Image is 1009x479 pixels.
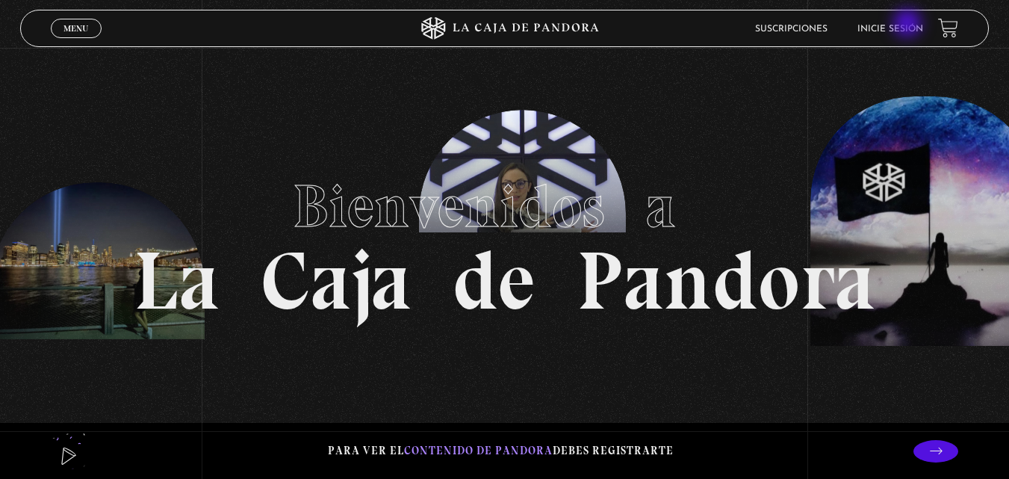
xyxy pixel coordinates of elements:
span: contenido de Pandora [404,444,553,457]
a: View your shopping cart [938,18,958,38]
a: Suscripciones [755,25,828,34]
h1: La Caja de Pandora [134,158,875,322]
span: Cerrar [58,37,93,47]
span: Bienvenidos a [293,170,717,242]
a: Inicie sesión [857,25,923,34]
p: Para ver el debes registrarte [328,441,674,461]
span: Menu [63,24,88,33]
